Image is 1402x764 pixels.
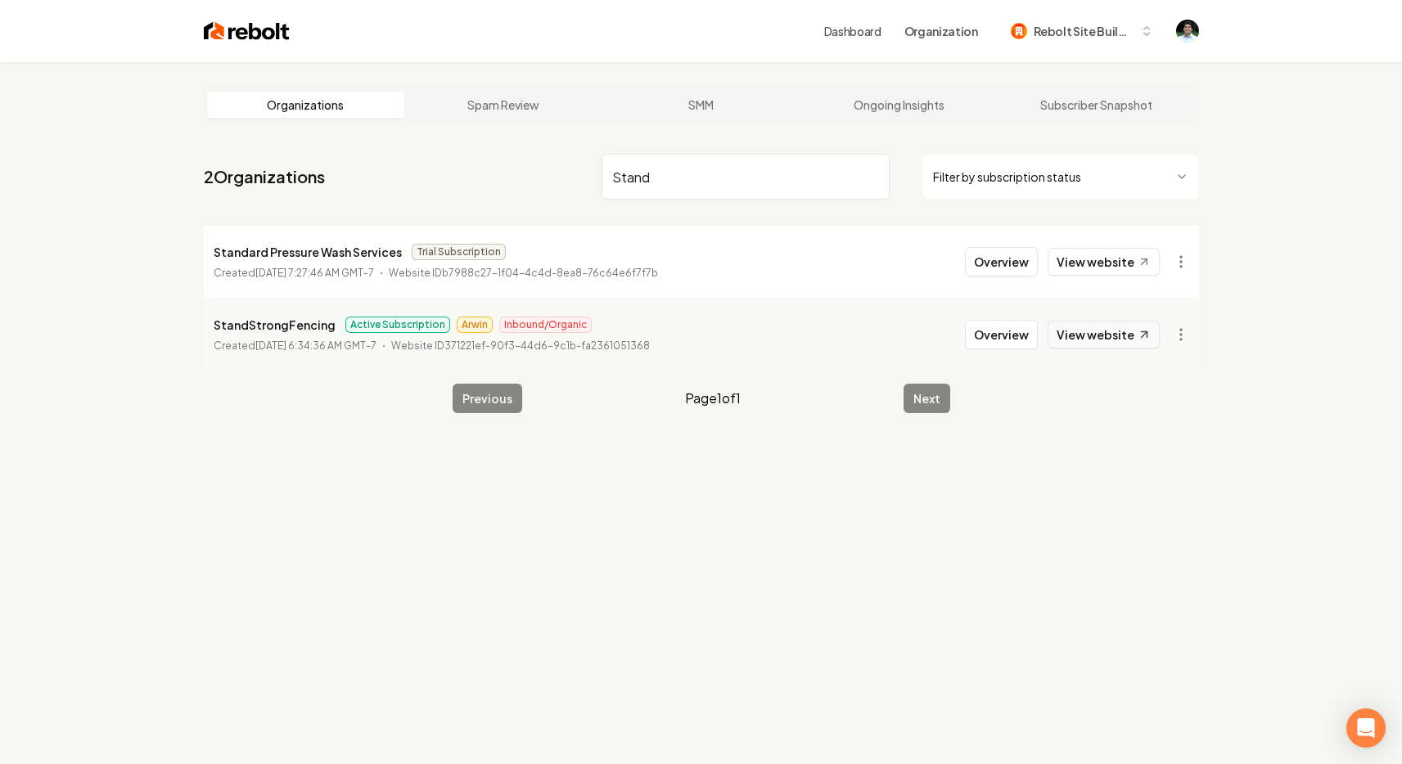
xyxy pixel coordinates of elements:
[204,165,325,188] a: 2Organizations
[602,154,890,200] input: Search by name or ID
[965,320,1038,349] button: Overview
[1034,23,1134,40] span: Rebolt Site Builder
[895,16,988,46] button: Organization
[1346,708,1386,748] div: Open Intercom Messenger
[499,317,592,333] span: Inbound/Organic
[214,265,374,281] p: Created
[602,92,800,118] a: SMM
[800,92,998,118] a: Ongoing Insights
[1176,20,1199,43] img: Arwin Rahmatpanah
[214,338,376,354] p: Created
[1176,20,1199,43] button: Open user button
[1048,248,1160,276] a: View website
[412,244,506,260] span: Trial Subscription
[255,267,374,279] time: [DATE] 7:27:46 AM GMT-7
[214,315,336,335] p: StandStrongFencing
[998,92,1196,118] a: Subscriber Snapshot
[685,389,741,408] span: Page 1 of 1
[404,92,602,118] a: Spam Review
[389,265,658,281] p: Website ID b7988c27-1f04-4c4d-8ea8-76c64e6f7f7b
[345,317,450,333] span: Active Subscription
[204,20,290,43] img: Rebolt Logo
[965,247,1038,276] button: Overview
[457,317,493,333] span: Arwin
[214,242,402,262] p: Standard Pressure Wash Services
[1011,23,1027,39] img: Rebolt Site Builder
[207,92,405,118] a: Organizations
[1048,321,1160,348] a: View website
[824,23,881,39] a: Dashboard
[255,339,376,352] time: [DATE] 6:34:36 AM GMT-7
[391,338,650,354] p: Website ID 371221ef-90f3-44d6-9c1b-fa2361051368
